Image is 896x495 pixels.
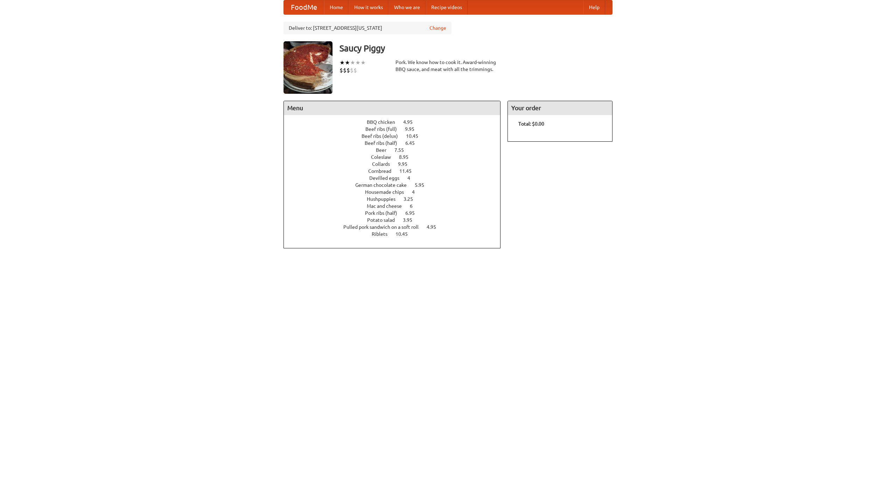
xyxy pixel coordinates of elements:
a: Recipe videos [426,0,468,14]
span: BBQ chicken [367,119,402,125]
a: Collards 9.95 [372,161,420,167]
a: Home [324,0,349,14]
span: 9.95 [405,126,421,132]
a: Hushpuppies 3.25 [367,196,426,202]
a: Change [429,24,446,31]
span: Beef ribs (delux) [362,133,405,139]
span: Devilled eggs [369,175,406,181]
span: Collards [372,161,397,167]
a: FoodMe [284,0,324,14]
li: $ [350,66,353,74]
span: Riblets [372,231,394,237]
a: Pulled pork sandwich on a soft roll 4.95 [343,224,449,230]
span: Hushpuppies [367,196,402,202]
a: How it works [349,0,388,14]
span: Cornbread [368,168,398,174]
span: Beer [376,147,393,153]
li: ★ [355,59,360,66]
li: $ [346,66,350,74]
a: Mac and cheese 6 [367,203,426,209]
span: 10.45 [406,133,425,139]
a: Who we are [388,0,426,14]
a: BBQ chicken 4.95 [367,119,426,125]
span: Beef ribs (full) [365,126,404,132]
span: 6.45 [405,140,422,146]
li: $ [353,66,357,74]
li: ★ [360,59,366,66]
span: 6 [410,203,420,209]
h3: Saucy Piggy [339,41,612,55]
img: angular.jpg [283,41,332,94]
span: Beef ribs (half) [365,140,404,146]
a: Pork ribs (half) 6.95 [365,210,428,216]
a: Coleslaw 8.95 [371,154,421,160]
span: Pork ribs (half) [365,210,404,216]
span: Coleslaw [371,154,398,160]
b: Total: $0.00 [518,121,544,127]
li: $ [339,66,343,74]
span: 10.45 [395,231,415,237]
h4: Menu [284,101,500,115]
div: Deliver to: [STREET_ADDRESS][US_STATE] [283,22,451,34]
h4: Your order [508,101,612,115]
a: Beef ribs (half) 6.45 [365,140,428,146]
a: Beef ribs (full) 9.95 [365,126,427,132]
a: Potato salad 3.95 [367,217,425,223]
span: 3.25 [404,196,420,202]
span: German chocolate cake [355,182,414,188]
span: 9.95 [398,161,414,167]
span: Pulled pork sandwich on a soft roll [343,224,426,230]
span: 6.95 [405,210,422,216]
span: 4 [407,175,417,181]
a: Cornbread 11.45 [368,168,425,174]
span: 3.95 [403,217,419,223]
span: Potato salad [367,217,402,223]
li: ★ [345,59,350,66]
span: 4 [412,189,422,195]
span: 8.95 [399,154,415,160]
a: Devilled eggs 4 [369,175,423,181]
span: Housemade chips [365,189,411,195]
a: Beef ribs (delux) 10.45 [362,133,431,139]
span: 4.95 [403,119,420,125]
a: Beer 7.55 [376,147,417,153]
a: Housemade chips 4 [365,189,428,195]
span: 7.55 [394,147,411,153]
span: 4.95 [427,224,443,230]
span: 11.45 [399,168,419,174]
li: $ [343,66,346,74]
span: Mac and cheese [367,203,409,209]
a: Help [583,0,605,14]
span: 5.95 [415,182,431,188]
a: Riblets 10.45 [372,231,421,237]
div: Pork. We know how to cook it. Award-winning BBQ sauce, and meat with all the trimmings. [395,59,500,73]
a: German chocolate cake 5.95 [355,182,437,188]
li: ★ [339,59,345,66]
li: ★ [350,59,355,66]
